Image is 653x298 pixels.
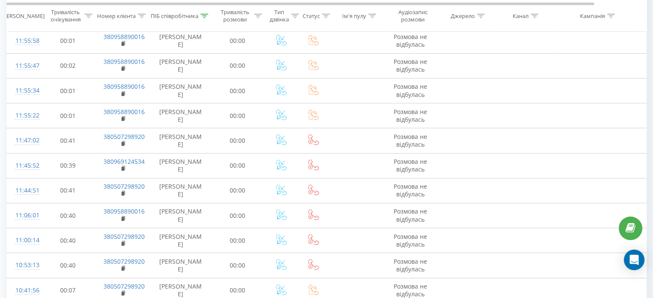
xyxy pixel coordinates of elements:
[41,53,95,78] td: 00:02
[394,82,427,98] span: Розмова не відбулась
[41,178,95,203] td: 00:41
[41,153,95,178] td: 00:39
[151,53,211,78] td: [PERSON_NAME]
[394,232,427,248] span: Розмова не відбулась
[513,12,528,20] div: Канал
[103,132,145,141] a: 380507298920
[580,12,605,20] div: Кампанія
[211,253,264,278] td: 00:00
[151,228,211,253] td: [PERSON_NAME]
[211,53,264,78] td: 00:00
[211,103,264,128] td: 00:00
[394,182,427,198] span: Розмова не відбулась
[151,128,211,153] td: [PERSON_NAME]
[15,57,33,74] div: 11:55:47
[41,103,95,128] td: 00:01
[394,132,427,148] span: Розмова не відбулась
[270,9,289,24] div: Тип дзвінка
[15,257,33,274] div: 10:53:13
[151,28,211,53] td: [PERSON_NAME]
[211,28,264,53] td: 00:00
[151,78,211,103] td: [PERSON_NAME]
[303,12,320,20] div: Статус
[97,12,136,20] div: Номер клієнта
[103,82,145,90] a: 380958890016
[151,203,211,228] td: [PERSON_NAME]
[451,12,475,20] div: Джерело
[211,178,264,203] td: 00:00
[151,253,211,278] td: [PERSON_NAME]
[151,153,211,178] td: [PERSON_NAME]
[41,128,95,153] td: 00:41
[15,207,33,224] div: 11:06:01
[15,182,33,199] div: 11:44:51
[624,250,644,270] div: Open Intercom Messenger
[103,157,145,166] a: 380969124534
[15,132,33,149] div: 11:47:02
[394,157,427,173] span: Розмова не відбулась
[392,9,434,24] div: Аудіозапис розмови
[211,78,264,103] td: 00:00
[151,103,211,128] td: [PERSON_NAME]
[394,282,427,298] span: Розмова не відбулась
[103,108,145,116] a: 380958890016
[15,33,33,49] div: 11:55:58
[211,228,264,253] td: 00:00
[103,182,145,190] a: 380507298920
[103,33,145,41] a: 380958890016
[41,253,95,278] td: 00:40
[103,257,145,265] a: 380507298920
[151,178,211,203] td: [PERSON_NAME]
[103,57,145,66] a: 380958890016
[49,9,82,24] div: Тривалість очікування
[394,108,427,123] span: Розмова не відбулась
[15,157,33,174] div: 11:45:52
[15,107,33,124] div: 11:55:22
[151,12,198,20] div: ПІБ співробітника
[15,82,33,99] div: 11:55:34
[394,207,427,223] span: Розмова не відбулась
[41,78,95,103] td: 00:01
[41,228,95,253] td: 00:40
[41,203,95,228] td: 00:40
[103,232,145,241] a: 380507298920
[15,232,33,249] div: 11:00:14
[218,9,252,24] div: Тривалість розмови
[394,33,427,48] span: Розмова не відбулась
[394,257,427,273] span: Розмова не відбулась
[211,128,264,153] td: 00:00
[103,282,145,290] a: 380507298920
[394,57,427,73] span: Розмова не відбулась
[342,12,366,20] div: Ім'я пулу
[211,203,264,228] td: 00:00
[211,153,264,178] td: 00:00
[41,28,95,53] td: 00:01
[103,207,145,215] a: 380958890016
[1,12,45,20] div: [PERSON_NAME]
